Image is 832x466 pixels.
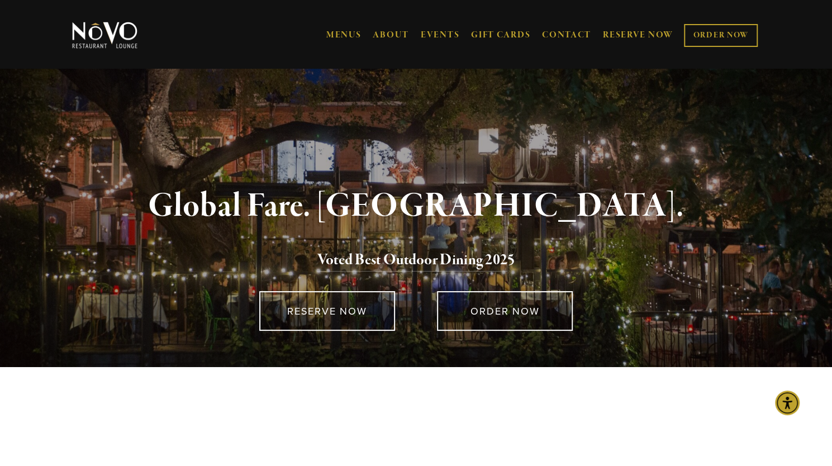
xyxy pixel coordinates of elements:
[148,185,684,227] strong: Global Fare. [GEOGRAPHIC_DATA].
[91,249,742,272] h2: 5
[775,391,800,415] div: Accessibility Menu
[684,24,757,47] a: ORDER NOW
[421,30,459,41] a: EVENTS
[471,25,530,46] a: GIFT CARDS
[542,25,591,46] a: CONTACT
[317,250,507,272] a: Voted Best Outdoor Dining 202
[603,25,673,46] a: RESERVE NOW
[373,30,409,41] a: ABOUT
[70,21,140,49] img: Novo Restaurant &amp; Lounge
[437,291,573,331] a: ORDER NOW
[326,30,362,41] a: MENUS
[259,291,395,331] a: RESERVE NOW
